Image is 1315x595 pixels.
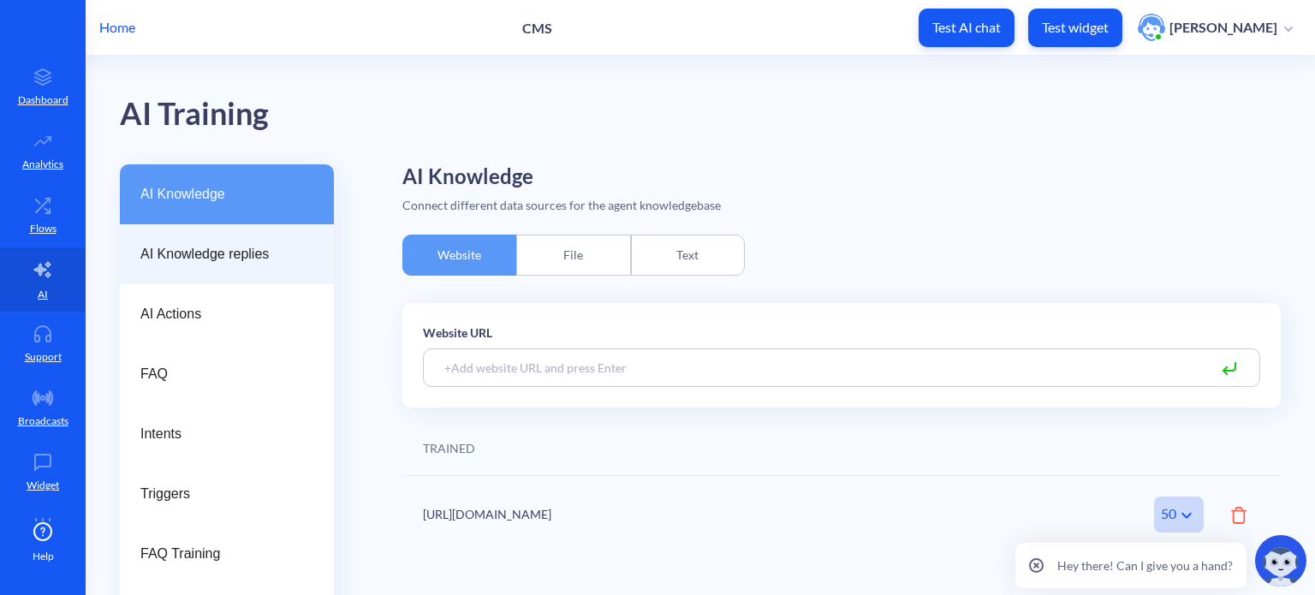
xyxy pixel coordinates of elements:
div: Website [402,235,516,276]
div: 50 [1154,497,1204,533]
span: Intents [140,424,300,444]
a: Triggers [120,464,334,524]
a: AI Actions [120,284,334,344]
div: TRAINED [423,439,475,457]
p: Analytics [22,157,63,172]
button: Test widget [1028,9,1122,47]
p: Broadcasts [18,414,68,429]
span: FAQ Training [140,544,300,564]
span: AI Actions [140,304,300,324]
img: user photo [1138,14,1165,41]
a: AI Knowledge [120,164,334,224]
a: Intents [120,404,334,464]
p: Home [99,17,135,38]
span: FAQ [140,364,300,384]
input: +Add website URL and press Enter [423,348,1260,387]
p: [PERSON_NAME] [1169,18,1277,37]
span: AI Knowledge replies [140,244,300,265]
p: Test AI chat [932,19,1001,36]
p: Support [25,349,62,365]
div: [URL][DOMAIN_NAME] [423,505,1076,523]
span: Triggers [140,484,300,504]
div: Connect different data sources for the agent knowledgebase [402,196,1281,214]
div: File [516,235,630,276]
div: AI Training [120,90,269,139]
p: CMS [522,20,552,36]
button: Test AI chat [919,9,1015,47]
div: Text [631,235,745,276]
p: AI [38,287,48,302]
h2: AI Knowledge [402,164,1281,189]
p: Website URL [423,324,1260,342]
p: Hey there! Can I give you a hand? [1057,556,1233,574]
span: Help [33,549,54,564]
p: Widget [27,478,59,493]
span: AI Knowledge [140,184,300,205]
p: Flows [30,221,57,236]
button: user photo[PERSON_NAME] [1129,12,1301,43]
p: Dashboard [18,92,68,108]
a: FAQ Training [120,524,334,584]
a: AI Knowledge replies [120,224,334,284]
p: Test widget [1042,19,1109,36]
img: copilot-icon.svg [1255,535,1306,586]
a: FAQ [120,344,334,404]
